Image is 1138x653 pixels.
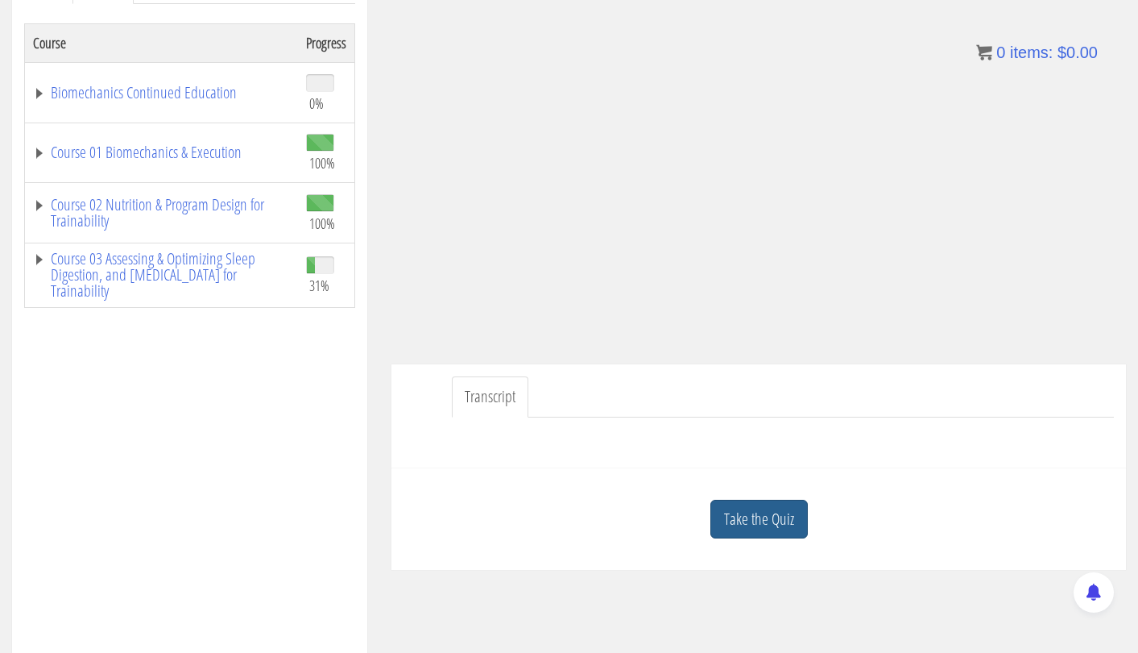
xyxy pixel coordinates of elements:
[452,376,528,418] a: Transcript
[33,144,290,160] a: Course 01 Biomechanics & Execution
[309,277,329,294] span: 31%
[309,214,335,232] span: 100%
[298,23,355,62] th: Progress
[309,154,335,172] span: 100%
[1010,44,1053,61] span: items:
[1057,44,1066,61] span: $
[33,251,290,299] a: Course 03 Assessing & Optimizing Sleep Digestion, and [MEDICAL_DATA] for Trainability
[33,197,290,229] a: Course 02 Nutrition & Program Design for Trainability
[976,44,1098,61] a: 0 items: $0.00
[996,44,1005,61] span: 0
[976,44,992,60] img: icon11.png
[25,23,299,62] th: Course
[710,500,808,539] a: Take the Quiz
[33,85,290,101] a: Biomechanics Continued Education
[309,94,324,112] span: 0%
[1057,44,1098,61] bdi: 0.00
